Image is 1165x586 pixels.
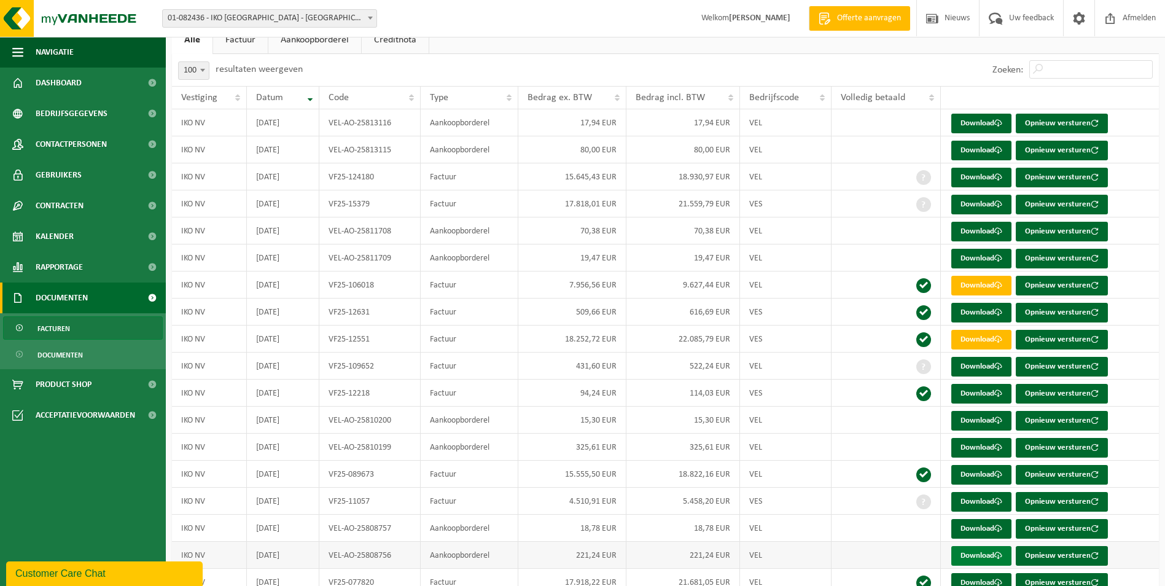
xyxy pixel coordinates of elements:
button: Opnieuw versturen [1016,465,1108,485]
span: Kalender [36,221,74,252]
a: Download [951,303,1011,322]
td: VES [740,299,832,326]
td: 431,60 EUR [518,353,626,380]
td: VEL-AO-25813115 [319,136,421,163]
td: 221,24 EUR [518,542,626,569]
a: Creditnota [362,26,429,54]
span: 01-082436 - IKO NV - ANTWERPEN [162,9,377,28]
a: Download [951,492,1011,512]
button: Opnieuw versturen [1016,438,1108,458]
button: Opnieuw versturen [1016,303,1108,322]
td: VF25-089673 [319,461,421,488]
td: VEL [740,217,832,244]
td: IKO NV [172,407,247,434]
td: [DATE] [247,326,319,353]
td: [DATE] [247,109,319,136]
button: Opnieuw versturen [1016,276,1108,295]
td: 70,38 EUR [626,217,740,244]
td: VES [740,326,832,353]
td: IKO NV [172,353,247,380]
span: Product Shop [36,369,92,400]
a: Download [951,330,1011,350]
span: Bedrijfsgegevens [36,98,107,129]
td: 19,47 EUR [518,244,626,272]
td: Aankoopborderel [421,244,518,272]
td: Aankoopborderel [421,515,518,542]
td: VF25-124180 [319,163,421,190]
span: Facturen [37,317,70,340]
td: VEL-AO-25810200 [319,407,421,434]
td: VEL-AO-25808756 [319,542,421,569]
td: Aankoopborderel [421,217,518,244]
td: IKO NV [172,488,247,515]
td: [DATE] [247,244,319,272]
td: 80,00 EUR [518,136,626,163]
span: Bedrag ex. BTW [528,93,592,103]
td: [DATE] [247,136,319,163]
span: Rapportage [36,252,83,283]
td: VF25-12631 [319,299,421,326]
span: Contactpersonen [36,129,107,160]
span: 100 [178,61,209,80]
span: Type [430,93,448,103]
td: [DATE] [247,461,319,488]
td: 325,61 EUR [626,434,740,461]
td: VEL-AO-25813116 [319,109,421,136]
span: Bedrijfscode [749,93,799,103]
td: IKO NV [172,434,247,461]
td: 15.645,43 EUR [518,163,626,190]
td: IKO NV [172,380,247,407]
a: Offerte aanvragen [809,6,910,31]
td: Factuur [421,353,518,380]
td: 80,00 EUR [626,136,740,163]
td: IKO NV [172,542,247,569]
td: VEL [740,353,832,380]
button: Opnieuw versturen [1016,330,1108,350]
td: Aankoopborderel [421,407,518,434]
a: Download [951,276,1011,295]
td: IKO NV [172,299,247,326]
a: Factuur [213,26,268,54]
td: [DATE] [247,380,319,407]
span: Navigatie [36,37,74,68]
td: Factuur [421,272,518,299]
label: Zoeken: [992,65,1023,75]
td: [DATE] [247,542,319,569]
td: VEL [740,244,832,272]
span: Vestiging [181,93,217,103]
td: Factuur [421,488,518,515]
td: IKO NV [172,190,247,217]
td: 4.510,91 EUR [518,488,626,515]
label: resultaten weergeven [216,64,303,74]
td: IKO NV [172,461,247,488]
button: Opnieuw versturen [1016,357,1108,377]
td: Factuur [421,380,518,407]
td: 18.252,72 EUR [518,326,626,353]
td: 19,47 EUR [626,244,740,272]
td: IKO NV [172,109,247,136]
td: VEL [740,461,832,488]
span: Acceptatievoorwaarden [36,400,135,431]
button: Opnieuw versturen [1016,222,1108,241]
td: VF25-12551 [319,326,421,353]
td: 17.818,01 EUR [518,190,626,217]
td: Aankoopborderel [421,136,518,163]
td: [DATE] [247,434,319,461]
a: Aankoopborderel [268,26,361,54]
button: Opnieuw versturen [1016,168,1108,187]
span: Documenten [37,343,83,367]
td: [DATE] [247,163,319,190]
td: VEL-AO-25808757 [319,515,421,542]
td: VEL [740,163,832,190]
span: Volledig betaald [841,93,905,103]
td: VEL [740,542,832,569]
span: Code [329,93,349,103]
td: VF25-106018 [319,272,421,299]
td: VEL [740,434,832,461]
td: [DATE] [247,272,319,299]
td: 325,61 EUR [518,434,626,461]
td: VES [740,380,832,407]
a: Documenten [3,343,163,366]
button: Opnieuw versturen [1016,114,1108,133]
